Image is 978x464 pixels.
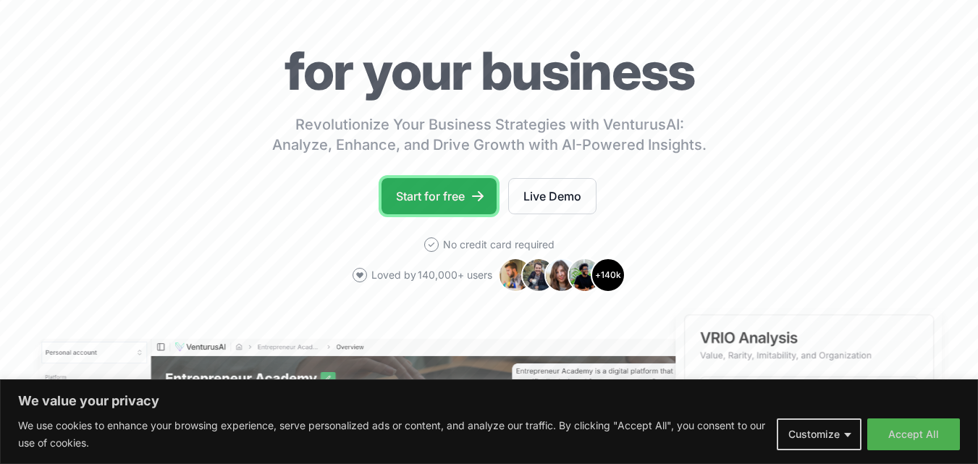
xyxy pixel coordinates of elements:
button: Accept All [867,418,960,450]
img: Avatar 2 [521,258,556,292]
img: Avatar 4 [568,258,602,292]
img: Avatar 3 [544,258,579,292]
a: Start for free [381,178,497,214]
p: We value your privacy [18,392,960,410]
img: Avatar 1 [498,258,533,292]
button: Customize [777,418,861,450]
p: We use cookies to enhance your browsing experience, serve personalized ads or content, and analyz... [18,417,766,452]
a: Live Demo [508,178,597,214]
